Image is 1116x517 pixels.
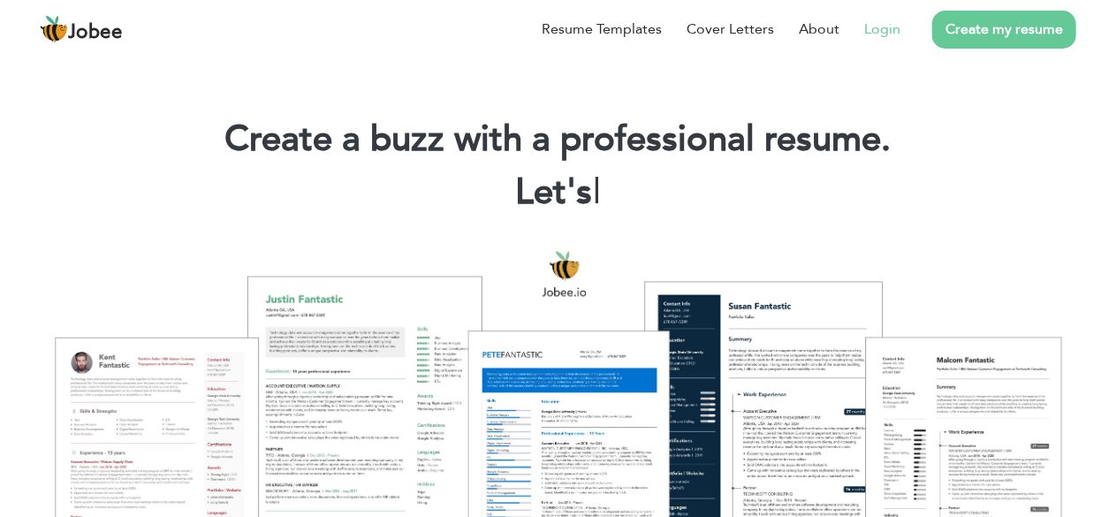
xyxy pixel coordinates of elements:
span: | [593,168,601,217]
a: Cover Letters [687,19,774,40]
h2: Let's [27,170,1089,216]
span: Jobee [68,23,123,42]
img: jobee.io [40,15,68,43]
a: Resume Templates [542,19,662,40]
a: Login [864,19,900,40]
a: Create my resume [932,11,1076,49]
h1: Create a buzz with a professional resume. [27,117,1089,163]
a: About [799,19,839,40]
a: Jobee [40,15,123,43]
